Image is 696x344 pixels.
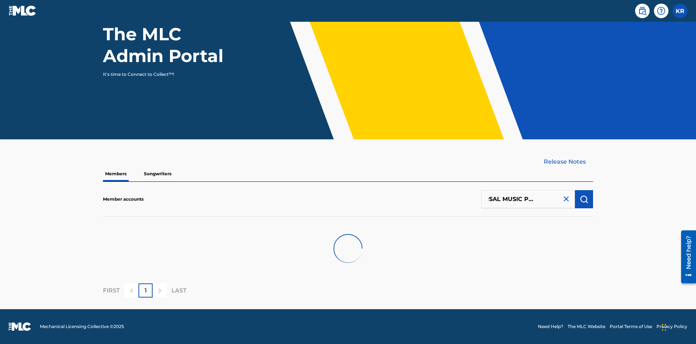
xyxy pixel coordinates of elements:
[171,286,186,295] p: LAST
[657,7,666,15] img: help
[538,323,563,330] a: Need Help?
[656,323,687,330] a: Privacy Policy
[142,166,174,181] p: Songwriters
[103,286,120,295] p: FIRST
[562,194,571,203] img: close
[481,190,575,208] input: Search Members
[9,322,31,331] img: logo
[9,5,37,16] img: MLC Logo
[610,323,652,330] a: Portal Terms of Use
[103,71,229,78] p: It's time to Connect to Collect™!
[662,316,666,338] div: Drag
[580,195,588,204] img: Search Works
[103,166,129,181] p: Members
[145,286,147,295] p: 1
[327,228,368,269] img: preloader
[635,4,650,18] a: Public Search
[660,309,696,344] iframe: Chat Widget
[676,228,696,287] iframe: Resource Center
[638,7,647,15] img: search
[673,4,687,18] div: User Menu
[40,323,124,330] span: Mechanical Licensing Collective © 2025
[654,4,668,18] div: Help
[103,196,144,202] p: Member accounts
[568,323,605,330] a: The MLC Website
[103,1,239,67] h1: Welcome to The MLC Admin Portal
[544,157,593,166] a: Release Notes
